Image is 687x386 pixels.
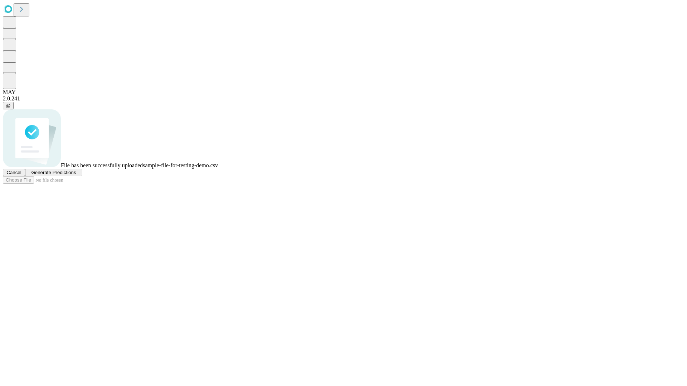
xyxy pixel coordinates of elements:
div: 2.0.241 [3,95,684,102]
button: @ [3,102,14,109]
span: File has been successfully uploaded [61,162,143,168]
span: Generate Predictions [31,170,76,175]
div: MAY [3,89,684,95]
span: Cancel [6,170,21,175]
span: sample-file-for-testing-demo.csv [143,162,218,168]
button: Generate Predictions [25,169,82,176]
button: Cancel [3,169,25,176]
span: @ [6,103,11,108]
